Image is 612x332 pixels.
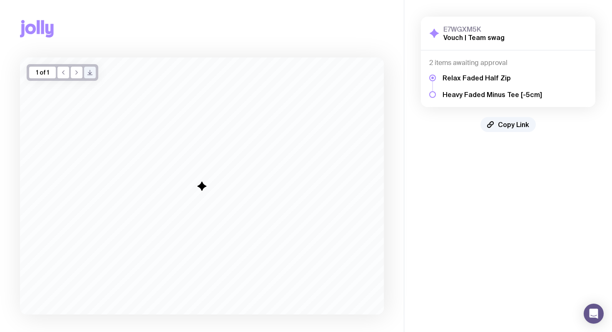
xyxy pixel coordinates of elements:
[443,74,542,82] h5: Relax Faded Half Zip
[443,25,505,33] h3: E7WGXM5K
[84,67,96,78] button: />/>
[443,90,542,99] h5: Heavy Faded Minus Tee [-5cm]
[480,117,536,132] button: Copy Link
[88,70,92,75] g: /> />
[498,120,529,129] span: Copy Link
[429,59,587,67] h4: 2 items awaiting approval
[443,33,505,42] h2: Vouch | Team swag
[29,67,56,78] div: 1 of 1
[584,304,604,324] div: Open Intercom Messenger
